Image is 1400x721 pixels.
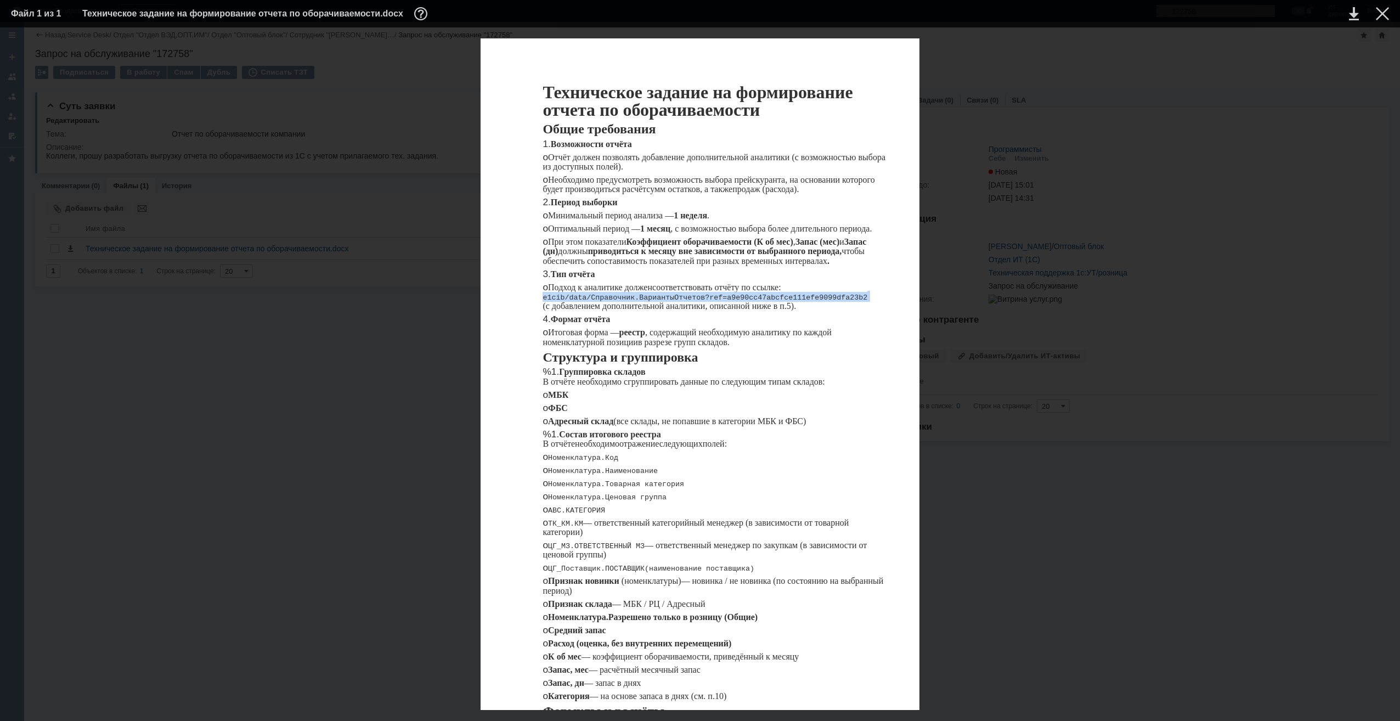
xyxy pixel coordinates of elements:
[543,246,865,265] span: чтобы обеспечить сопоставимость показателей при разных временных интервалах
[590,691,715,701] span: — на основе запаса в днях (см. п.
[543,402,548,413] span: o
[543,504,548,515] span: o
[543,301,796,311] span: (с добавлением дополнительной аналитики, описанной ниже в п.5).
[543,539,548,550] span: o
[548,691,590,701] span: Категория
[543,281,548,292] span: o
[548,520,583,528] span: ТК_КМ.КМ
[732,184,799,194] span: продаж (расхода).
[543,313,550,324] span: 4.
[543,575,548,586] span: o
[548,467,658,475] span: Номенклатура.Наименование
[643,283,652,292] span: ен
[543,477,548,488] span: o
[795,237,840,246] span: Запас (мес)
[548,652,582,661] span: К об мес
[548,416,613,426] span: Адресный склад
[543,611,548,622] span: o
[638,337,727,347] span: в разрезе групп складов
[548,211,674,220] span: Минимальный период анализа —
[715,691,724,701] span: 10
[548,237,626,246] span: При этом показатели
[543,151,548,162] span: o
[703,439,716,448] span: пол
[543,210,548,221] span: o
[543,236,548,247] span: o
[548,390,568,399] span: МБК
[543,377,825,386] span: В отчёте необходимо сгруппировать данные по следующим типам складов:
[548,612,758,622] span: Номенклатура.Разрешено только в розницу (Общие)
[548,506,605,515] span: ABC.КАТЕГОРИЯ
[548,493,667,502] span: Номенклатура.Ценовая группа
[543,326,548,337] span: o
[414,7,431,20] div: Дополнительная информация о файле (F11)
[543,517,548,528] span: o
[548,576,619,585] span: Признак новинки
[548,639,731,648] span: Расход (оценка, без внутренних перемещений)
[659,439,698,448] span: следующи
[724,691,726,701] span: )
[543,598,548,609] span: o
[543,175,874,194] span: Необходимо предусмотреть возможность выбора прейскуранта, на основании которого будет производить...
[548,403,568,413] span: ФБС
[543,294,867,302] span: e1cib/data/Справочник.ВариантыОтчетов?ref=a9e90cc47abcfce111efe9099dfa23b2
[543,153,885,171] span: Отчёт должен позволять добавление дополнительной аналитики (с возможностью выбора из доступных по...
[548,328,619,337] span: Итоговая форма —
[551,269,595,279] span: Тип отчёта
[548,678,584,688] span: Запас, дн
[613,416,806,426] span: (все склады, не попавшие в категории МБК и ФБС)
[571,439,575,448] span: е
[543,451,548,462] span: o
[543,223,548,234] span: o
[1376,7,1389,20] div: Закрыть окно (Esc)
[670,224,872,233] span: , с возможностью выбора более длительного периода.
[558,246,588,256] span: должны
[674,211,707,220] span: 1 неделя
[543,664,548,675] span: o
[543,677,548,688] span: o
[543,429,559,440] span: %1.
[543,540,867,559] span: — ответственный менеджер по закупкам (в зависимости от ценовой группы)
[543,350,698,364] span: Структура и группировка
[725,439,727,448] span: :
[543,268,550,279] span: 3.
[11,9,66,18] div: Файл 1 из 1
[543,122,656,136] span: Общие требования
[82,7,431,20] div: Техническое задание на формирование отчета по оборачиваемости.docx
[543,562,548,573] span: o
[645,565,754,573] span: (наименование поставщика)
[727,337,730,347] span: .
[543,704,664,718] span: Формулы и расчёты
[1349,7,1359,20] div: Скачать файл
[543,138,550,149] span: 1.
[543,518,849,537] span: — ответственный категорийный менеджер (в зависимости от товарной категории)
[543,690,548,701] span: o
[543,638,548,649] span: o
[543,491,548,502] span: o
[559,367,645,376] span: Группировка складов
[548,283,555,292] span: П
[575,439,619,448] span: необходимо
[551,139,632,149] span: Возможности отчёта
[551,198,618,207] span: Период выборки
[543,415,548,426] span: o
[716,439,725,448] span: ей
[543,624,548,635] span: o
[548,565,645,573] span: ЦГ_Поставщик.ПОСТАВЩИК
[543,366,559,377] span: %1.
[612,599,705,609] span: — МБК / РЦ / Адресный
[548,626,606,635] span: Средний запас
[543,389,548,400] span: o
[548,480,684,488] span: Номенклатура.Товарная категория
[622,576,681,585] span: (номенклатуры)
[839,237,844,246] span: и
[543,651,548,662] span: o
[626,237,793,246] span: Коэффициент оборачиваемости (К об мес)
[548,224,640,233] span: Оптимальный период —
[543,439,571,448] span: В отчёт
[640,224,670,233] span: 1 месяц
[543,328,831,346] span: , содержащий необходимую аналитику по каждой номенклатурной позиции
[555,283,644,292] span: одход к аналитике долж
[589,665,701,674] span: — расчётный месячный запас
[548,454,618,462] span: Номенклатура.Код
